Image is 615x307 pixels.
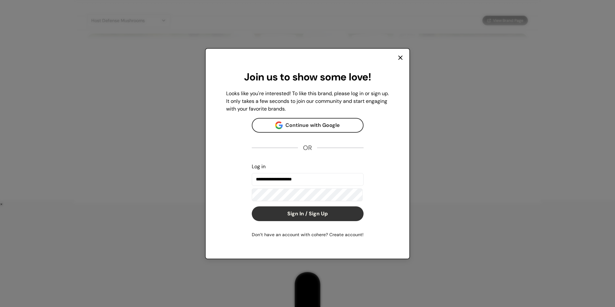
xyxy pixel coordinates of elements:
span: Don’t have an account with cohere? Create account! [252,231,364,238]
button: Continue with Google [252,118,364,133]
label: Log in [252,163,266,170]
div: Continue with Google [275,121,340,129]
button: Sign In / Sign Up [252,206,364,221]
span: OR [298,143,317,153]
h2: Join us to show some love! [244,69,371,85]
div: Looks like you're interested! To like this brand, please log in or sign up. It only takes a few s... [226,90,389,113]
